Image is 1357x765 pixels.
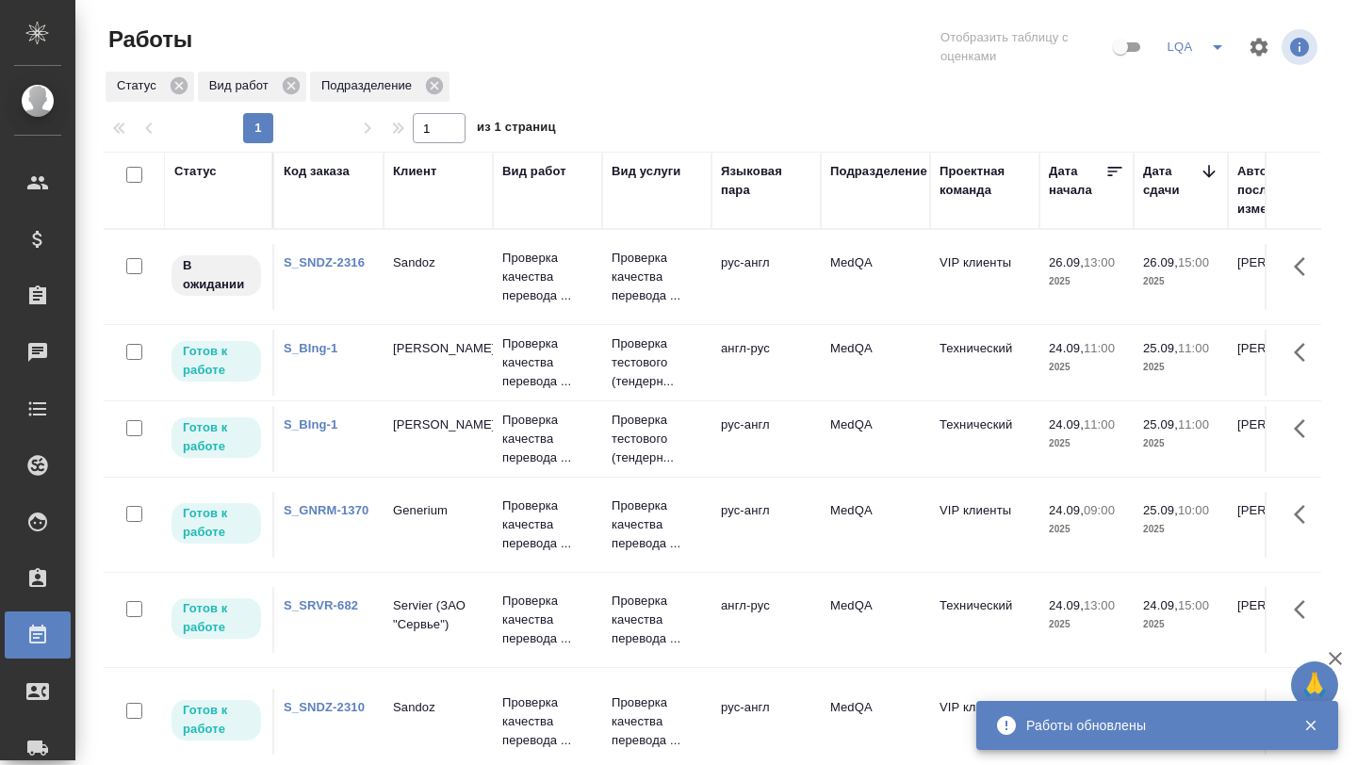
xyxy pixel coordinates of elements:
[1084,503,1115,517] p: 09:00
[612,496,702,553] p: Проверка качества перевода ...
[930,689,1039,755] td: VIP клиенты
[104,24,192,55] span: Работы
[1143,503,1178,517] p: 25.09,
[502,162,566,181] div: Вид работ
[930,492,1039,558] td: VIP клиенты
[502,496,593,553] p: Проверка качества перевода ...
[1049,434,1124,453] p: 2025
[830,162,927,181] div: Подразделение
[1283,244,1328,289] button: Здесь прячутся важные кнопки
[1049,341,1084,355] p: 24.09,
[393,162,436,181] div: Клиент
[1283,492,1328,537] button: Здесь прячутся важные кнопки
[174,162,217,181] div: Статус
[183,504,250,542] p: Готов к работе
[1228,406,1337,472] td: [PERSON_NAME]
[1228,244,1337,310] td: [PERSON_NAME]
[1084,598,1115,612] p: 13:00
[1236,24,1282,70] span: Настроить таблицу
[1049,598,1084,612] p: 24.09,
[393,253,483,272] p: Sandoz
[284,700,365,714] a: S_SNDZ-2310
[1084,255,1115,269] p: 13:00
[393,596,483,634] p: Servier (ЗАО "Сервье")
[1049,162,1105,200] div: Дата начала
[1049,615,1124,634] p: 2025
[1143,255,1178,269] p: 26.09,
[1161,32,1236,62] div: split button
[1049,272,1124,291] p: 2025
[821,492,930,558] td: MedQA
[284,255,365,269] a: S_SNDZ-2316
[1283,406,1328,451] button: Здесь прячутся важные кнопки
[711,406,821,472] td: рус-англ
[502,334,593,391] p: Проверка качества перевода ...
[170,501,263,545] div: Исполнитель может приступить к работе
[284,417,337,431] a: S_BIng-1
[821,587,930,653] td: MedQA
[106,72,194,102] div: Статус
[1143,358,1218,377] p: 2025
[183,342,250,380] p: Готов к работе
[612,249,702,305] p: Проверка качества перевода ...
[1143,341,1178,355] p: 25.09,
[1228,330,1337,396] td: [PERSON_NAME]
[711,244,821,310] td: рус-англ
[930,587,1039,653] td: Технический
[1049,520,1124,539] p: 2025
[1049,503,1084,517] p: 24.09,
[940,28,1109,66] span: Отобразить таблицу с оценками
[1299,665,1331,705] span: 🙏
[284,162,350,181] div: Код заказа
[1291,661,1338,708] button: 🙏
[711,330,821,396] td: англ-рус
[393,415,483,434] p: [PERSON_NAME]
[393,698,483,717] p: Sandoz
[393,339,483,358] p: [PERSON_NAME]
[612,334,702,391] p: Проверка тестового (тендерн...
[183,256,250,294] p: В ожидании
[1178,341,1209,355] p: 11:00
[183,599,250,637] p: Готов к работе
[1026,716,1275,735] div: Работы обновлены
[284,598,358,612] a: S_SRVR-682
[1084,417,1115,431] p: 11:00
[183,701,250,739] p: Готов к работе
[930,330,1039,396] td: Технический
[310,72,450,102] div: Подразделение
[1237,162,1328,219] div: Автор последнего изменения
[711,587,821,653] td: англ-рус
[1178,598,1209,612] p: 15:00
[821,689,930,755] td: MedQA
[612,411,702,467] p: Проверка тестового (тендерн...
[1291,717,1330,734] button: Закрыть
[821,406,930,472] td: MedQA
[821,330,930,396] td: MedQA
[1049,417,1084,431] p: 24.09,
[1084,341,1115,355] p: 11:00
[1143,272,1218,291] p: 2025
[170,253,263,298] div: Исполнитель назначен, приступать к работе пока рано
[1143,162,1200,200] div: Дата сдачи
[183,418,250,456] p: Готов к работе
[170,596,263,641] div: Исполнитель может приступить к работе
[170,415,263,460] div: Исполнитель может приступить к работе
[170,339,263,383] div: Исполнитель может приступить к работе
[1228,492,1337,558] td: [PERSON_NAME]
[821,244,930,310] td: MedQA
[117,76,163,95] p: Статус
[711,492,821,558] td: рус-англ
[1283,330,1328,375] button: Здесь прячутся важные кнопки
[930,244,1039,310] td: VIP клиенты
[502,411,593,467] p: Проверка качества перевода ...
[1143,434,1218,453] p: 2025
[1283,587,1328,632] button: Здесь прячутся важные кнопки
[502,592,593,648] p: Проверка качества перевода ...
[612,693,702,750] p: Проверка качества перевода ...
[1282,29,1321,65] span: Посмотреть информацию
[502,693,593,750] p: Проверка качества перевода ...
[284,341,337,355] a: S_BIng-1
[198,72,306,102] div: Вид работ
[1049,358,1124,377] p: 2025
[1178,503,1209,517] p: 10:00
